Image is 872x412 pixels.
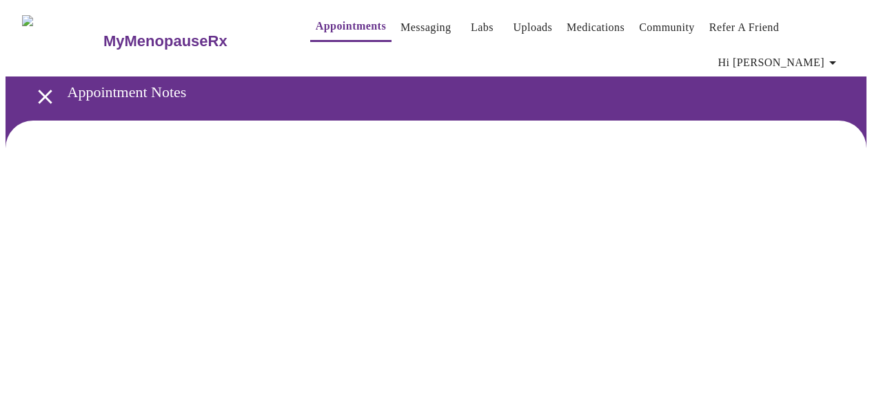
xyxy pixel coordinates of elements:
button: Uploads [508,14,558,41]
button: Medications [561,14,630,41]
button: Refer a Friend [704,14,785,41]
button: open drawer [25,76,65,117]
button: Appointments [310,12,392,42]
button: Community [633,14,700,41]
button: Hi [PERSON_NAME] [713,49,846,76]
h3: MyMenopauseRx [103,32,227,50]
button: Messaging [395,14,456,41]
a: Appointments [316,17,386,36]
a: Community [639,18,695,37]
img: MyMenopauseRx Logo [22,15,101,67]
h3: Appointment Notes [68,83,795,101]
a: Medications [567,18,625,37]
a: Uploads [514,18,553,37]
button: Labs [460,14,505,41]
a: Messaging [400,18,451,37]
a: Labs [471,18,494,37]
a: MyMenopauseRx [101,17,282,65]
span: Hi [PERSON_NAME] [718,53,841,72]
a: Refer a Friend [709,18,780,37]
